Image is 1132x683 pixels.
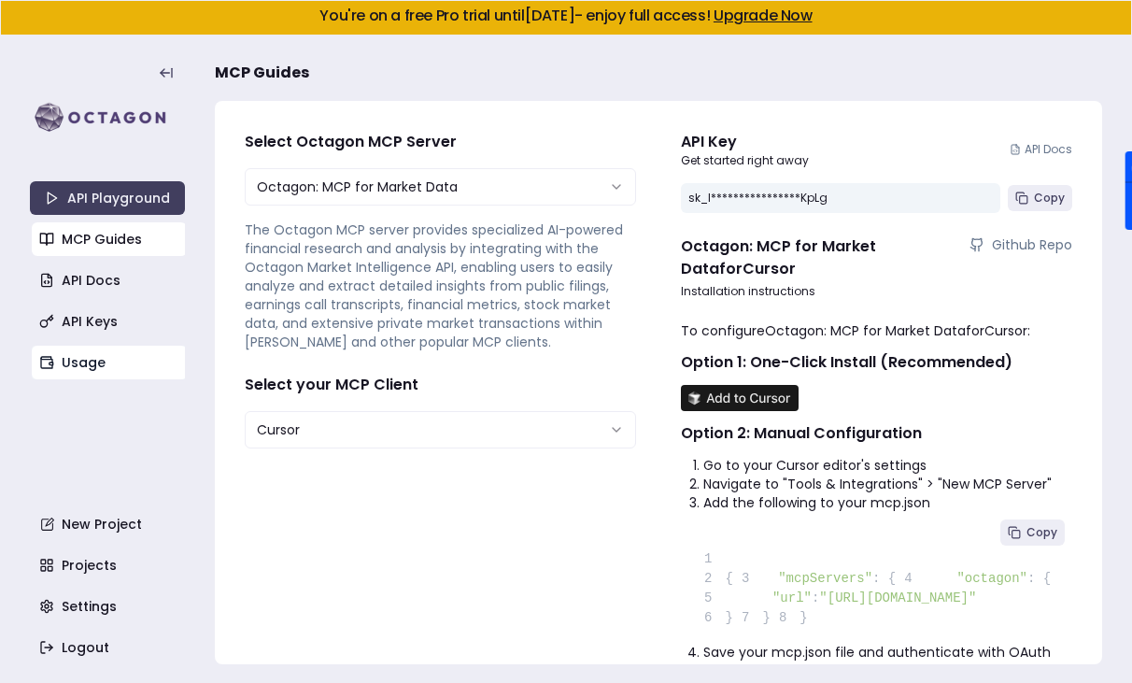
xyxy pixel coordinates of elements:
[245,131,636,153] h4: Select Octagon MCP Server
[696,569,726,589] span: 2
[872,571,896,586] span: : {
[681,153,809,168] p: Get started right away
[245,374,636,396] h4: Select your MCP Client
[681,235,955,280] h4: Octagon: MCP for Market Data for Cursor
[32,346,187,379] a: Usage
[771,610,808,625] span: }
[703,493,1072,512] li: Add the following to your mcp.json
[215,62,309,84] span: MCP Guides
[696,589,726,608] span: 5
[696,608,726,628] span: 6
[1000,519,1065,546] button: Copy
[714,5,813,26] a: Upgrade Now
[771,608,800,628] span: 8
[32,222,187,256] a: MCP Guides
[32,548,187,582] a: Projects
[681,131,809,153] div: API Key
[30,99,185,136] img: logo-rect-yK7x_WSZ.svg
[733,608,763,628] span: 7
[32,631,187,664] a: Logout
[30,181,185,215] a: API Playground
[703,643,1072,680] li: Save your mcp.json file and authenticate with OAuth when prompted
[245,221,636,351] p: The Octagon MCP server provides specialized AI-powered financial research and analysis by integra...
[956,571,1027,586] span: "octagon"
[32,263,187,297] a: API Docs
[32,507,187,541] a: New Project
[819,591,976,605] span: "[URL][DOMAIN_NAME]"
[896,569,926,589] span: 4
[1010,142,1072,157] a: API Docs
[32,590,187,623] a: Settings
[703,475,1072,493] li: Navigate to "Tools & Integrations" > "New MCP Server"
[1008,185,1072,211] button: Copy
[1027,571,1051,586] span: : {
[812,591,819,605] span: :
[696,610,733,625] span: }
[32,305,187,338] a: API Keys
[16,8,1116,23] h5: You're on a free Pro trial until [DATE] - enjoy full access!
[696,571,733,586] span: {
[681,321,1072,340] p: To configure Octagon: MCP for Market Data for Cursor :
[681,385,799,411] img: Install MCP Server
[1026,525,1057,540] span: Copy
[681,422,1072,445] h2: Option 2: Manual Configuration
[681,351,1072,374] h2: Option 1: One-Click Install (Recommended)
[778,571,872,586] span: "mcpServers"
[681,284,1072,299] p: Installation instructions
[733,569,763,589] span: 3
[1034,191,1065,206] span: Copy
[696,549,726,569] span: 1
[969,235,1072,254] a: Github Repo
[733,610,771,625] span: }
[992,235,1072,254] span: Github Repo
[703,456,1072,475] li: Go to your Cursor editor's settings
[772,591,812,605] span: "url"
